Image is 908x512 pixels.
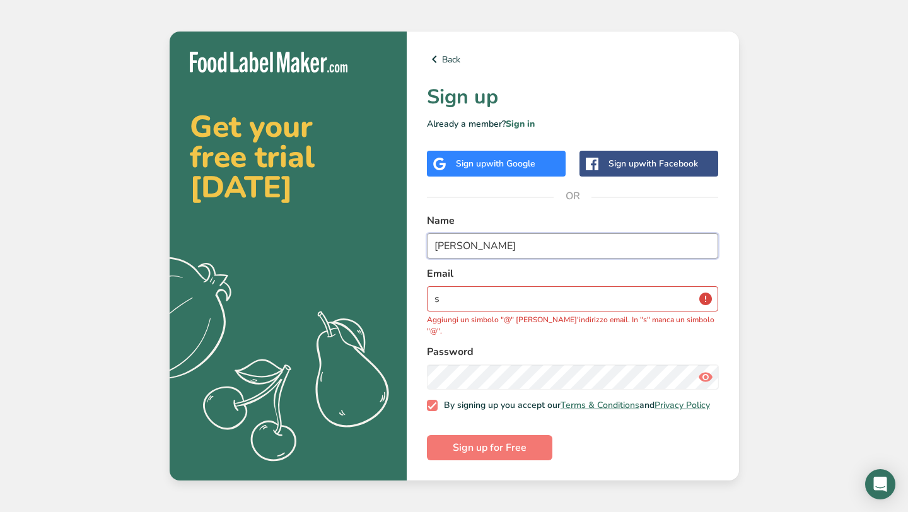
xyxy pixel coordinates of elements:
[427,435,552,460] button: Sign up for Free
[427,233,719,259] input: John Doe
[506,118,535,130] a: Sign in
[427,117,719,131] p: Already a member?
[608,157,698,170] div: Sign up
[427,286,719,311] input: email@example.com
[427,213,719,228] label: Name
[655,399,710,411] a: Privacy Policy
[427,344,719,359] label: Password
[456,157,535,170] div: Sign up
[486,158,535,170] span: with Google
[554,177,591,215] span: OR
[865,469,895,499] div: Open Intercom Messenger
[190,112,387,202] h2: Get your free trial [DATE]
[427,82,719,112] h1: Sign up
[190,52,347,73] img: Food Label Maker
[453,440,527,455] span: Sign up for Free
[438,400,710,411] span: By signing up you accept our and
[427,266,719,281] label: Email
[427,52,719,67] a: Back
[427,314,719,337] p: Aggiungi un simbolo "@" [PERSON_NAME]'indirizzo email. In "s" manca un simbolo "@".
[639,158,698,170] span: with Facebook
[561,399,639,411] a: Terms & Conditions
